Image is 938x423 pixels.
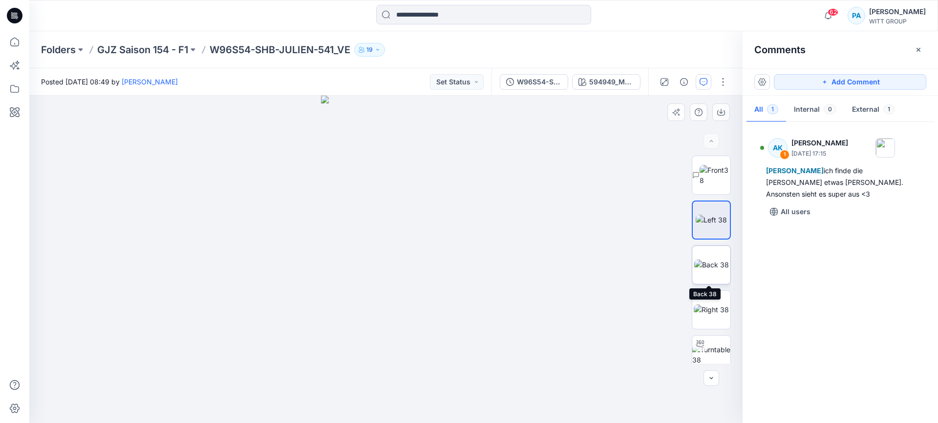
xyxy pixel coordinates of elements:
[122,78,178,86] a: [PERSON_NAME]
[517,77,562,87] div: W96S54-SHB-JULIEN-541_VE
[500,74,568,90] button: W96S54-SHB-JULIEN-541_VE
[774,74,926,90] button: Add Comment
[786,98,844,122] button: Internal
[780,150,789,160] div: 1
[869,6,926,18] div: [PERSON_NAME]
[766,165,915,200] div: ich finde die [PERSON_NAME] etwas [PERSON_NAME]. Ansonsten sieht es super aus <3
[354,43,385,57] button: 19
[767,104,778,114] span: 1
[869,18,926,25] div: WITT GROUP
[754,44,806,56] h2: Comments
[768,138,788,158] div: AK
[828,8,838,16] span: 62
[766,166,824,175] span: [PERSON_NAME]
[791,137,848,149] p: [PERSON_NAME]
[692,344,730,365] img: Turntable 38
[844,98,902,122] button: External
[824,104,836,114] span: 0
[766,204,814,220] button: All users
[694,304,729,315] img: Right 38
[781,206,810,218] p: All users
[589,77,634,87] div: 594949_Mallow-Dark Blue-Printed
[883,104,895,114] span: 1
[746,98,786,122] button: All
[696,215,727,225] img: Left 38
[41,77,178,87] span: Posted [DATE] 08:49 by
[848,7,865,24] div: PA
[791,149,848,159] p: [DATE] 17:15
[41,43,76,57] a: Folders
[210,43,350,57] p: W96S54-SHB-JULIEN-541_VE
[321,96,451,423] img: eyJhbGciOiJIUzI1NiIsImtpZCI6IjAiLCJzbHQiOiJzZXMiLCJ0eXAiOiJKV1QifQ.eyJkYXRhIjp7InR5cGUiOiJzdG9yYW...
[572,74,640,90] button: 594949_Mallow-Dark Blue-Printed
[97,43,188,57] a: GJZ Saison 154 - F1
[366,44,373,55] p: 19
[694,260,729,270] img: Back 38
[676,74,692,90] button: Details
[700,165,730,185] img: Front38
